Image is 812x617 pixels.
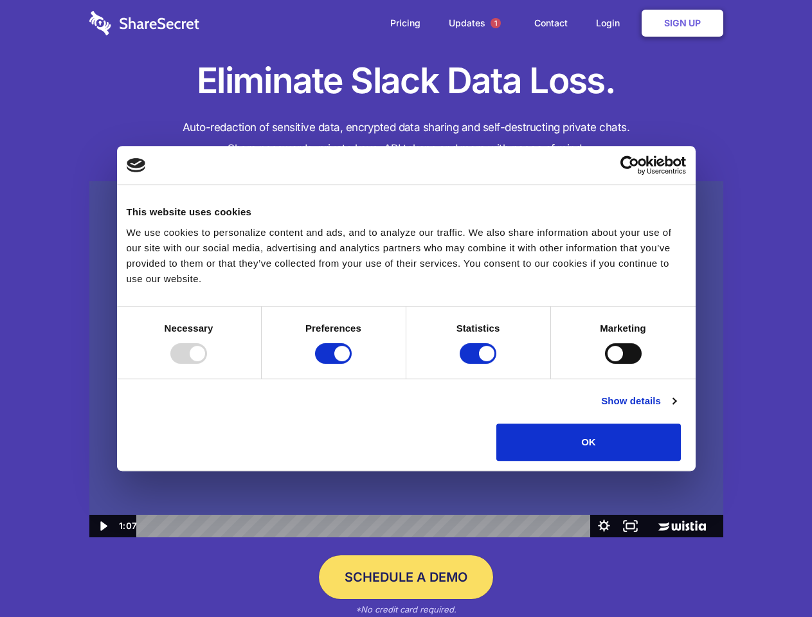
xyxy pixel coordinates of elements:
div: We use cookies to personalize content and ads, and to analyze our traffic. We also share informat... [127,225,686,287]
a: Pricing [377,3,433,43]
strong: Statistics [456,323,500,334]
a: Show details [601,393,676,409]
img: logo [127,158,146,172]
h4: Auto-redaction of sensitive data, encrypted data sharing and self-destructing private chats. Shar... [89,117,723,159]
button: Play Video [89,515,116,537]
div: This website uses cookies [127,204,686,220]
img: logo-wordmark-white-trans-d4663122ce5f474addd5e946df7df03e33cb6a1c49d2221995e7729f52c070b2.svg [89,11,199,35]
a: Contact [521,3,581,43]
a: Schedule a Demo [319,555,493,599]
strong: Necessary [165,323,213,334]
a: Wistia Logo -- Learn More [644,515,723,537]
a: Usercentrics Cookiebot - opens in a new window [573,156,686,175]
em: *No credit card required. [356,604,456,614]
a: Login [583,3,639,43]
button: OK [496,424,681,461]
strong: Marketing [600,323,646,334]
strong: Preferences [305,323,361,334]
button: Fullscreen [617,515,644,537]
a: Sign Up [642,10,723,37]
img: Sharesecret [89,181,723,538]
div: Playbar [147,515,584,537]
button: Show settings menu [591,515,617,537]
span: 1 [491,18,501,28]
h1: Eliminate Slack Data Loss. [89,58,723,104]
